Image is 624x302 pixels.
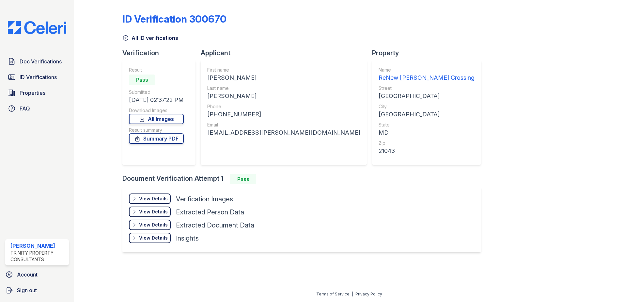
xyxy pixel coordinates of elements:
span: Doc Verifications [20,58,62,65]
div: Insights [176,234,199,243]
div: Result summary [129,127,184,133]
div: Pass [129,75,155,85]
div: ID Verification 300670 [122,13,226,25]
span: ID Verifications [20,73,57,81]
div: [PERSON_NAME] [207,73,360,82]
div: [DATE] 02:37:22 PM [129,95,184,105]
div: Pass [230,174,256,184]
div: Zip [379,140,475,146]
div: View Details [139,222,168,228]
div: [GEOGRAPHIC_DATA] [379,110,475,119]
div: [PHONE_NUMBER] [207,110,360,119]
div: Street [379,85,475,92]
div: Property [372,48,486,58]
div: | [352,292,353,296]
div: Email [207,122,360,128]
img: CE_Logo_Blue-a8612792a0a2168367f1c8372b55b34899dd931a85d93a1a3d3e32e68fde9ad4.png [3,21,71,34]
a: Summary PDF [129,133,184,144]
a: All Images [129,114,184,124]
a: Account [3,268,71,281]
div: Result [129,67,184,73]
div: State [379,122,475,128]
a: FAQ [5,102,69,115]
div: View Details [139,195,168,202]
span: FAQ [20,105,30,112]
a: Privacy Policy [355,292,382,296]
div: Verification [122,48,201,58]
a: Terms of Service [316,292,350,296]
div: Applicant [201,48,372,58]
a: ID Verifications [5,71,69,84]
div: ReNew [PERSON_NAME] Crossing [379,73,475,82]
a: All ID verifications [122,34,178,42]
div: City [379,103,475,110]
a: Sign out [3,284,71,297]
div: Verification Images [176,194,233,204]
a: Doc Verifications [5,55,69,68]
div: Phone [207,103,360,110]
div: Trinity Property Consultants [10,250,66,263]
div: Submitted [129,89,184,95]
div: Extracted Document Data [176,221,254,230]
div: 21043 [379,146,475,156]
div: [GEOGRAPHIC_DATA] [379,92,475,101]
div: Name [379,67,475,73]
span: Account [17,271,38,278]
div: Download Images [129,107,184,114]
div: [EMAIL_ADDRESS][PERSON_NAME][DOMAIN_NAME] [207,128,360,137]
div: View Details [139,235,168,241]
span: Properties [20,89,45,97]
div: Extracted Person Data [176,208,244,217]
div: Document Verification Attempt 1 [122,174,486,184]
div: Last name [207,85,360,92]
a: Name ReNew [PERSON_NAME] Crossing [379,67,475,82]
div: [PERSON_NAME] [207,92,360,101]
div: View Details [139,209,168,215]
div: First name [207,67,360,73]
div: MD [379,128,475,137]
a: Properties [5,86,69,99]
span: Sign out [17,286,37,294]
div: [PERSON_NAME] [10,242,66,250]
